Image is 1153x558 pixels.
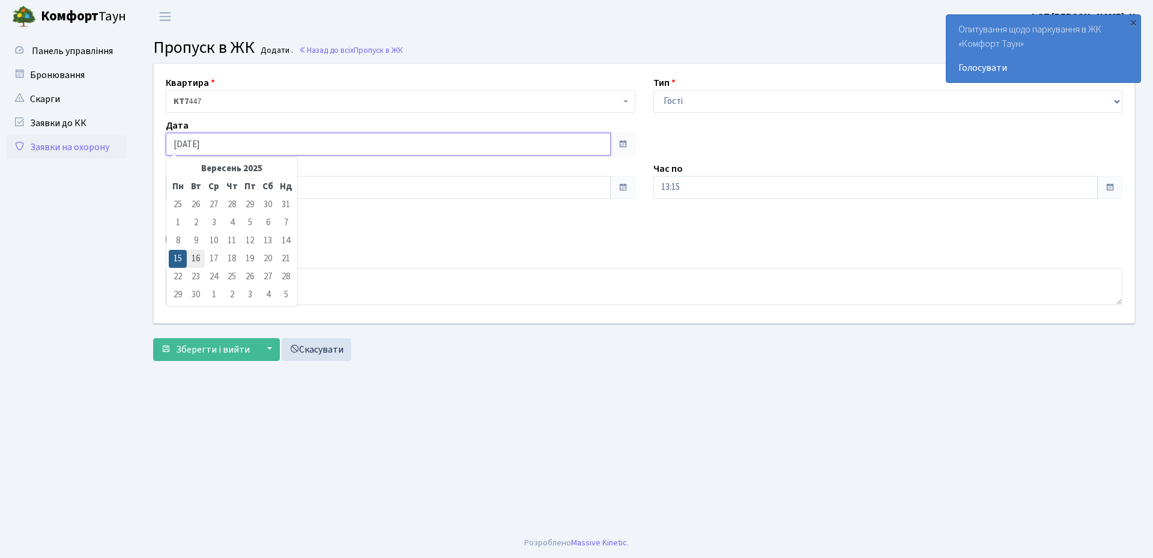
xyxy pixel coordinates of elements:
[277,214,295,232] td: 7
[153,35,255,59] span: Пропуск в ЖК
[166,118,189,133] label: Дата
[153,338,258,361] button: Зберегти і вийти
[223,286,241,304] td: 2
[524,536,629,550] div: Розроблено .
[166,76,215,90] label: Квартира
[354,44,403,56] span: Пропуск в ЖК
[223,232,241,250] td: 11
[205,214,223,232] td: 3
[205,232,223,250] td: 10
[241,286,259,304] td: 3
[241,214,259,232] td: 5
[241,178,259,196] th: Пт
[241,268,259,286] td: 26
[32,44,113,58] span: Панель управління
[259,250,277,268] td: 20
[1127,16,1139,28] div: ×
[187,232,205,250] td: 9
[205,178,223,196] th: Ср
[223,214,241,232] td: 4
[241,250,259,268] td: 19
[169,196,187,214] td: 25
[187,286,205,304] td: 30
[6,111,126,135] a: Заявки до КК
[277,196,295,214] td: 31
[258,46,293,56] small: Додати .
[277,250,295,268] td: 21
[571,536,627,549] a: Massive Kinetic
[277,178,295,196] th: Нд
[187,160,277,178] th: Вересень 2025
[174,96,620,108] span: <b>КТ7</b>&nbsp;&nbsp;&nbsp;447
[259,232,277,250] td: 13
[205,196,223,214] td: 27
[1029,10,1139,23] b: ФОП [PERSON_NAME]. Н.
[169,232,187,250] td: 8
[169,214,187,232] td: 1
[205,250,223,268] td: 17
[169,250,187,268] td: 15
[6,135,126,159] a: Заявки на охорону
[223,178,241,196] th: Чт
[223,250,241,268] td: 18
[241,232,259,250] td: 12
[187,214,205,232] td: 2
[187,196,205,214] td: 26
[259,196,277,214] td: 30
[277,232,295,250] td: 14
[169,286,187,304] td: 29
[259,214,277,232] td: 6
[150,7,180,26] button: Переключити навігацію
[259,268,277,286] td: 27
[223,268,241,286] td: 25
[174,96,189,108] b: КТ7
[187,268,205,286] td: 23
[946,15,1140,82] div: Опитування щодо паркування в ЖК «Комфорт Таун»
[259,178,277,196] th: Сб
[298,44,403,56] a: Назад до всіхПропуск в ЖК
[205,268,223,286] td: 24
[187,178,205,196] th: Вт
[187,250,205,268] td: 16
[653,162,683,176] label: Час по
[653,76,676,90] label: Тип
[41,7,126,27] span: Таун
[1029,10,1139,24] a: ФОП [PERSON_NAME]. Н.
[205,286,223,304] td: 1
[169,268,187,286] td: 22
[277,286,295,304] td: 5
[282,338,351,361] a: Скасувати
[166,90,635,113] span: <b>КТ7</b>&nbsp;&nbsp;&nbsp;447
[169,178,187,196] th: Пн
[277,268,295,286] td: 28
[6,63,126,87] a: Бронювання
[41,7,98,26] b: Комфорт
[6,87,126,111] a: Скарги
[12,5,36,29] img: logo.png
[241,196,259,214] td: 29
[223,196,241,214] td: 28
[958,61,1128,75] a: Голосувати
[6,39,126,63] a: Панель управління
[259,286,277,304] td: 4
[176,343,250,356] span: Зберегти і вийти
